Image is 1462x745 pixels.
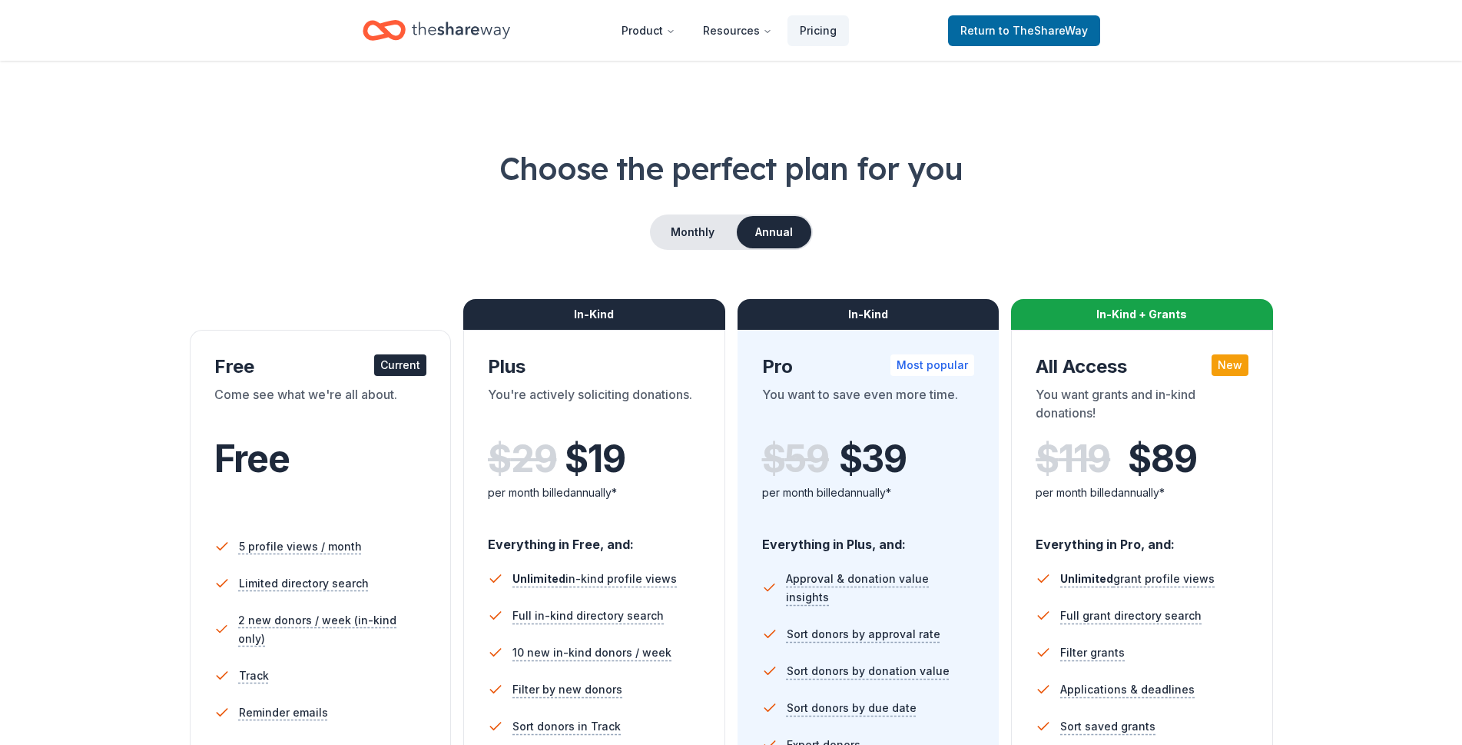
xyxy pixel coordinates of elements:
span: Free [214,436,290,481]
span: 10 new in-kind donors / week [512,644,671,662]
span: Filter grants [1060,644,1125,662]
span: Sort donors by due date [787,699,917,717]
div: Free [214,354,427,379]
div: Everything in Free, and: [488,522,701,554]
span: to TheShareWay [999,24,1088,37]
div: In-Kind + Grants [1011,299,1273,330]
div: Plus [488,354,701,379]
button: Annual [737,216,811,248]
span: Limited directory search [239,574,369,593]
span: $ 19 [565,437,625,481]
div: per month billed annually* [488,484,701,502]
button: Monthly [651,216,734,248]
span: Unlimited [1060,572,1113,585]
a: Home [363,12,510,48]
span: $ 89 [1128,437,1196,481]
span: Filter by new donors [512,680,622,699]
div: Current [374,354,426,376]
span: Sort donors in Track [512,717,621,736]
span: in-kind profile views [512,572,677,585]
h1: Choose the perfect plan for you [61,147,1401,190]
div: You want grants and in-kind donations! [1036,385,1248,428]
span: $ 39 [839,437,907,481]
span: Return [960,22,1088,40]
div: New [1212,354,1248,376]
div: per month billed annually* [1036,484,1248,502]
span: Full grant directory search [1060,607,1202,625]
div: All Access [1036,354,1248,379]
nav: Main [609,12,849,48]
div: per month billed annually* [762,484,975,502]
span: 5 profile views / month [239,537,362,556]
span: Reminder emails [239,703,328,722]
div: Everything in Pro, and: [1036,522,1248,554]
span: Full in-kind directory search [512,607,664,625]
span: grant profile views [1060,572,1215,585]
div: You're actively soliciting donations. [488,385,701,428]
button: Product [609,15,688,46]
div: Come see what we're all about. [214,385,427,428]
span: Sort donors by approval rate [787,625,940,644]
span: 2 new donors / week (in-kind only) [238,611,426,648]
div: Pro [762,354,975,379]
div: Most popular [890,354,974,376]
span: Sort saved grants [1060,717,1155,736]
a: Pricing [787,15,849,46]
span: Approval & donation value insights [786,570,974,607]
button: Resources [691,15,784,46]
span: Sort donors by donation value [787,662,950,680]
div: You want to save even more time. [762,385,975,428]
div: Everything in Plus, and: [762,522,975,554]
div: In-Kind [463,299,725,330]
span: Track [239,667,269,685]
span: Applications & deadlines [1060,680,1195,699]
span: Unlimited [512,572,565,585]
div: In-Kind [738,299,1000,330]
a: Returnto TheShareWay [948,15,1100,46]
